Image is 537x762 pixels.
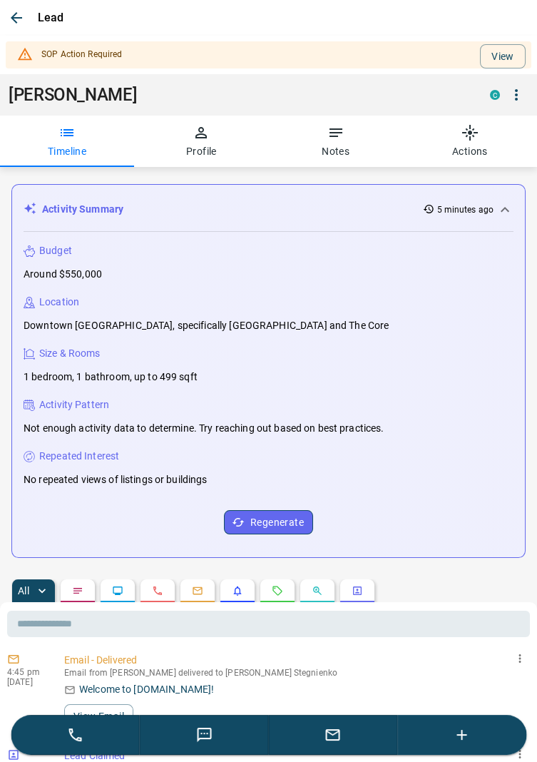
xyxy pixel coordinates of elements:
p: Lead [38,9,64,26]
p: Not enough activity data to determine. Try reaching out based on best practices. [24,421,384,436]
p: All [18,586,29,596]
p: Downtown [GEOGRAPHIC_DATA], specifically [GEOGRAPHIC_DATA] and The Core [24,318,389,333]
h1: [PERSON_NAME] [9,85,469,105]
p: 1 bedroom, 1 bathroom, up to 499 sqft [24,370,198,385]
p: Repeated Interest [39,449,119,464]
p: Location [39,295,79,310]
div: SOP Action Required [41,41,122,68]
p: Size & Rooms [39,346,101,361]
svg: Emails [192,585,203,596]
svg: Calls [152,585,163,596]
p: Email from [PERSON_NAME] delivered to [PERSON_NAME] Stegnienko [64,668,524,678]
p: Activity Summary [42,202,123,217]
p: 4:45 pm [7,667,50,677]
p: 5 minutes ago [437,203,493,216]
svg: Requests [272,585,283,596]
button: Profile [134,116,268,167]
button: Regenerate [224,510,313,534]
svg: Agent Actions [352,585,363,596]
svg: Notes [72,585,83,596]
p: Around $550,000 [24,267,102,282]
button: View [480,44,526,68]
button: View Email [64,704,133,728]
svg: Lead Browsing Activity [112,585,123,596]
svg: Listing Alerts [232,585,243,596]
p: Email - Delivered [64,653,524,668]
p: No repeated views of listings or buildings [24,472,208,487]
svg: Opportunities [312,585,323,596]
p: Welcome to [DOMAIN_NAME]! [79,682,214,697]
p: Budget [39,243,72,258]
button: Actions [403,116,537,167]
div: condos.ca [490,90,500,100]
p: [DATE] [7,677,50,687]
div: Activity Summary5 minutes ago [24,196,513,223]
p: Activity Pattern [39,397,109,412]
button: Notes [269,116,403,167]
